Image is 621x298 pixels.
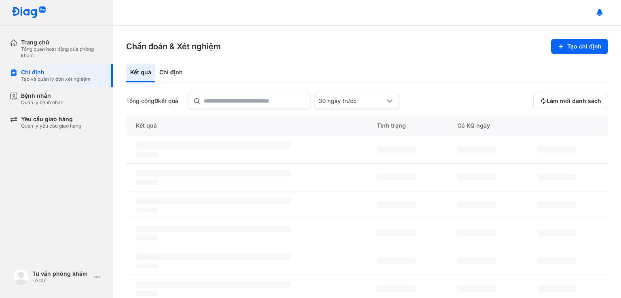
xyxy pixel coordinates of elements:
span: ‌ [457,285,496,292]
h3: Chẩn đoán & Xét nghiệm [126,41,221,52]
span: ‌ [457,258,496,264]
div: Chỉ định [21,69,91,76]
span: ‌ [136,235,158,240]
span: ‌ [136,226,291,232]
img: logo [11,6,46,19]
span: ‌ [136,291,158,296]
span: ‌ [377,146,416,153]
span: ‌ [377,230,416,236]
span: ‌ [377,202,416,208]
div: Yêu cầu giao hàng [21,115,81,123]
div: Quản lý bệnh nhân [21,99,63,106]
span: ‌ [377,174,416,180]
button: Tạo chỉ định [551,39,608,54]
span: ‌ [136,254,291,260]
div: Trang chủ [21,39,103,46]
span: ‌ [457,202,496,208]
span: ‌ [136,152,158,157]
div: Kết quả [126,64,155,82]
div: Chỉ định [155,64,187,82]
span: ‌ [136,142,291,149]
span: ‌ [136,208,158,212]
div: Lễ tân [32,277,91,284]
span: ‌ [377,258,416,264]
div: 30 ngày trước [319,97,385,105]
div: Tổng quan hoạt động của phòng khám [21,46,103,59]
span: ‌ [537,285,576,292]
div: Quản lý yêu cầu giao hàng [21,123,81,129]
div: Tổng cộng kết quả [126,97,178,105]
span: ‌ [457,230,496,236]
div: Có KQ ngày [448,115,528,136]
button: Làm mới danh sách [533,93,608,109]
span: ‌ [136,198,291,204]
img: logo [13,269,29,285]
span: ‌ [136,263,158,268]
span: ‌ [136,281,291,288]
span: Làm mới danh sách [547,97,601,105]
span: ‌ [537,146,576,153]
div: Kết quả [126,115,367,136]
div: Tư vấn phòng khám [32,270,91,277]
span: 0 [154,97,158,104]
span: ‌ [537,174,576,180]
span: ‌ [457,174,496,180]
span: ‌ [537,230,576,236]
span: ‌ [136,170,291,176]
span: ‌ [377,285,416,292]
div: Bệnh nhân [21,92,63,99]
span: ‌ [136,180,158,185]
span: ‌ [537,202,576,208]
div: Tạo và quản lý đơn xét nghiệm [21,76,91,82]
span: ‌ [537,258,576,264]
span: ‌ [457,146,496,153]
div: Tình trạng [367,115,448,136]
